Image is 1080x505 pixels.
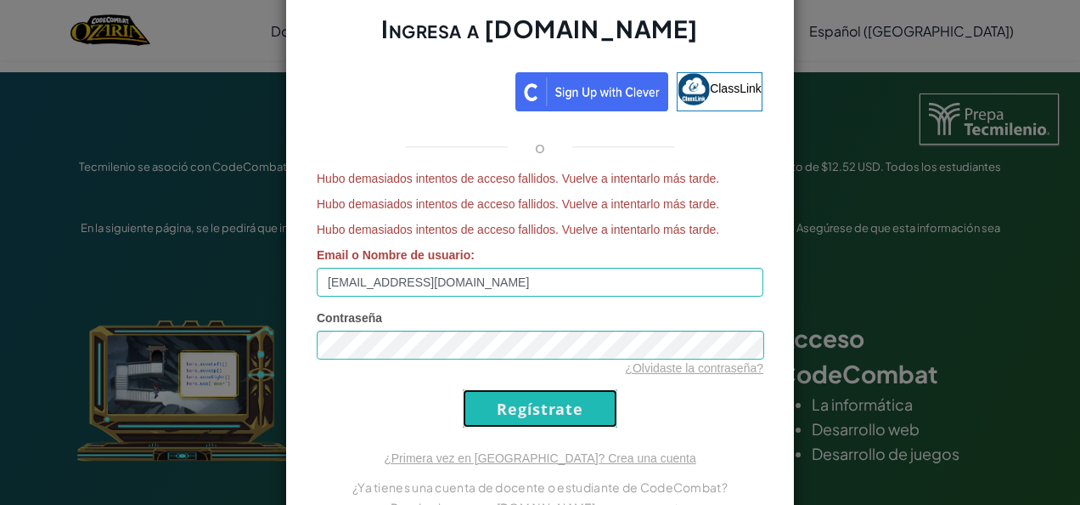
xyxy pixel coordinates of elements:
span: Hubo demasiados intentos de acceso fallidos. Vuelve a intentarlo más tarde. [317,196,763,213]
label: : [317,247,475,264]
p: ¿Ya tienes una cuenta de docente o estudiante de CodeCombat? [317,477,763,497]
a: ¿Olvidaste la contraseña? [625,361,763,375]
span: Email o Nombre de usuario [317,248,470,262]
a: ¿Primera vez en [GEOGRAPHIC_DATA]? Crea una cuenta [384,451,696,465]
span: Contraseña [317,311,382,325]
span: ClassLink [710,82,762,95]
img: clever_sso_button@2x.png [515,72,668,111]
iframe: Botón Iniciar sesión con Google [309,71,515,108]
h2: Ingresa a [DOMAIN_NAME] [317,13,763,62]
span: Hubo demasiados intentos de acceso fallidos. Vuelve a intentarlo más tarde. [317,221,763,238]
p: o [535,137,545,157]
img: classlink-logo-small.png [678,73,710,105]
input: Regístrate [463,389,617,428]
span: Hubo demasiados intentos de acceso fallidos. Vuelve a intentarlo más tarde. [317,170,763,187]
